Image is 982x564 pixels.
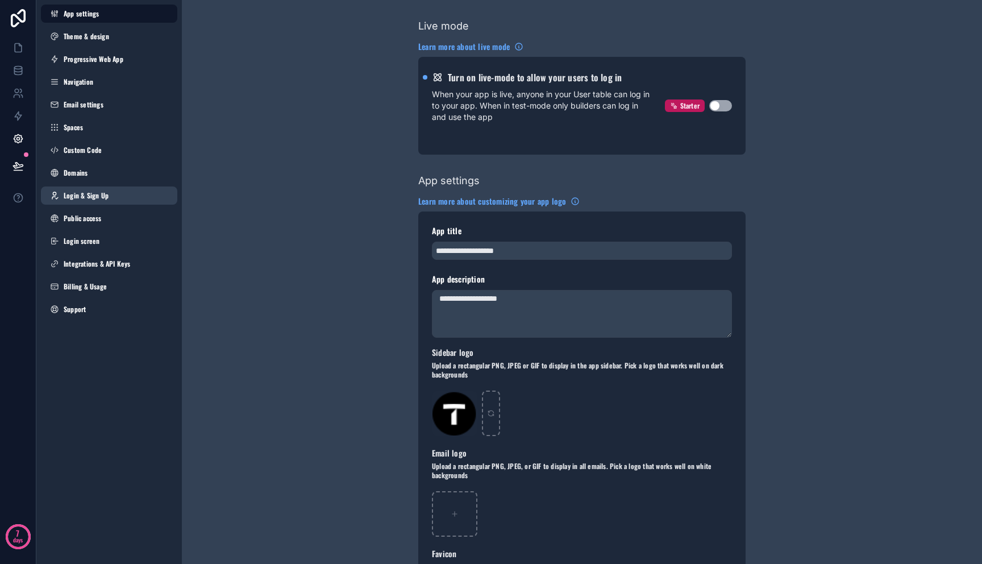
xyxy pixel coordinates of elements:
a: Custom Code [41,141,177,159]
span: Starter [680,101,700,110]
p: 7 [16,528,19,539]
a: Spaces [41,118,177,136]
span: Learn more about customizing your app logo [418,196,566,207]
span: Public access [64,214,102,223]
a: Navigation [41,73,177,91]
span: Theme & design [64,32,109,41]
a: Email settings [41,96,177,114]
span: Navigation [64,77,93,86]
span: Upload a rectangular PNG, JPEG, or GIF to display in all emails. Pick a logo that works well on w... [432,462,732,480]
p: When your app is live, anyone in your User table can log in to your app. When in test-mode only b... [432,89,665,123]
span: Learn more about live mode [418,41,510,52]
a: Integrations & API Keys [41,255,177,273]
span: Progressive Web App [64,55,123,64]
span: Login screen [64,237,99,246]
a: Login screen [41,232,177,250]
h2: Turn on live-mode to allow your users to log in [448,70,622,84]
span: Billing & Usage [64,282,107,291]
span: Login & Sign Up [64,191,109,200]
span: Email settings [64,100,103,109]
span: Spaces [64,123,83,132]
a: Login & Sign Up [41,186,177,205]
a: App settings [41,5,177,23]
span: App title [432,225,461,237]
span: Upload a rectangular PNG, JPEG or GIF to display in the app sidebar. Pick a logo that works well ... [432,361,732,379]
a: Billing & Usage [41,277,177,296]
span: App description [432,273,485,285]
span: Support [64,305,86,314]
a: Theme & design [41,27,177,45]
a: Domains [41,164,177,182]
span: Sidebar logo [432,346,473,358]
div: Live mode [418,18,469,34]
span: App settings [64,9,99,18]
span: Custom Code [64,146,102,155]
span: Favicon [432,548,456,559]
a: Progressive Web App [41,50,177,68]
span: Email logo [432,447,467,459]
a: Public access [41,209,177,227]
p: days [13,532,23,548]
span: Integrations & API Keys [64,259,131,268]
a: Learn more about live mode [418,41,523,52]
a: Learn more about customizing your app logo [418,196,580,207]
span: Domains [64,168,88,177]
a: Support [41,300,177,318]
div: App settings [418,173,480,189]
